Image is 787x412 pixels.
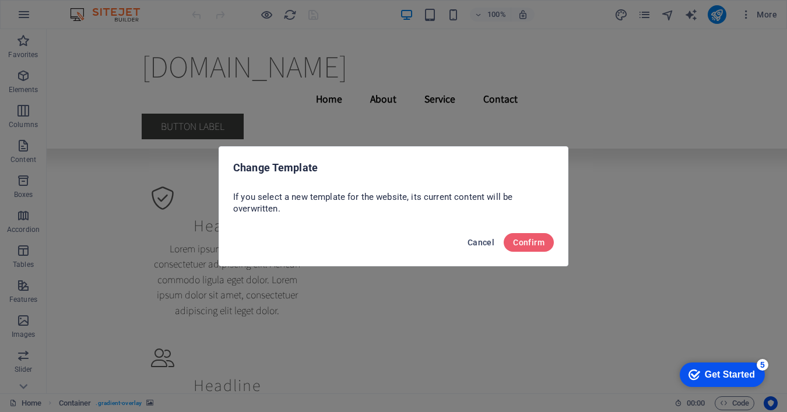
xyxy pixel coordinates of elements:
[9,6,94,30] div: Get Started 5 items remaining, 0% complete
[463,233,499,252] button: Cancel
[233,191,554,214] p: If you select a new template for the website, its current content will be overwritten.
[468,238,494,247] span: Cancel
[86,2,98,14] div: 5
[513,238,544,247] span: Confirm
[504,233,554,252] button: Confirm
[233,161,554,175] h2: Change Template
[34,13,85,23] div: Get Started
